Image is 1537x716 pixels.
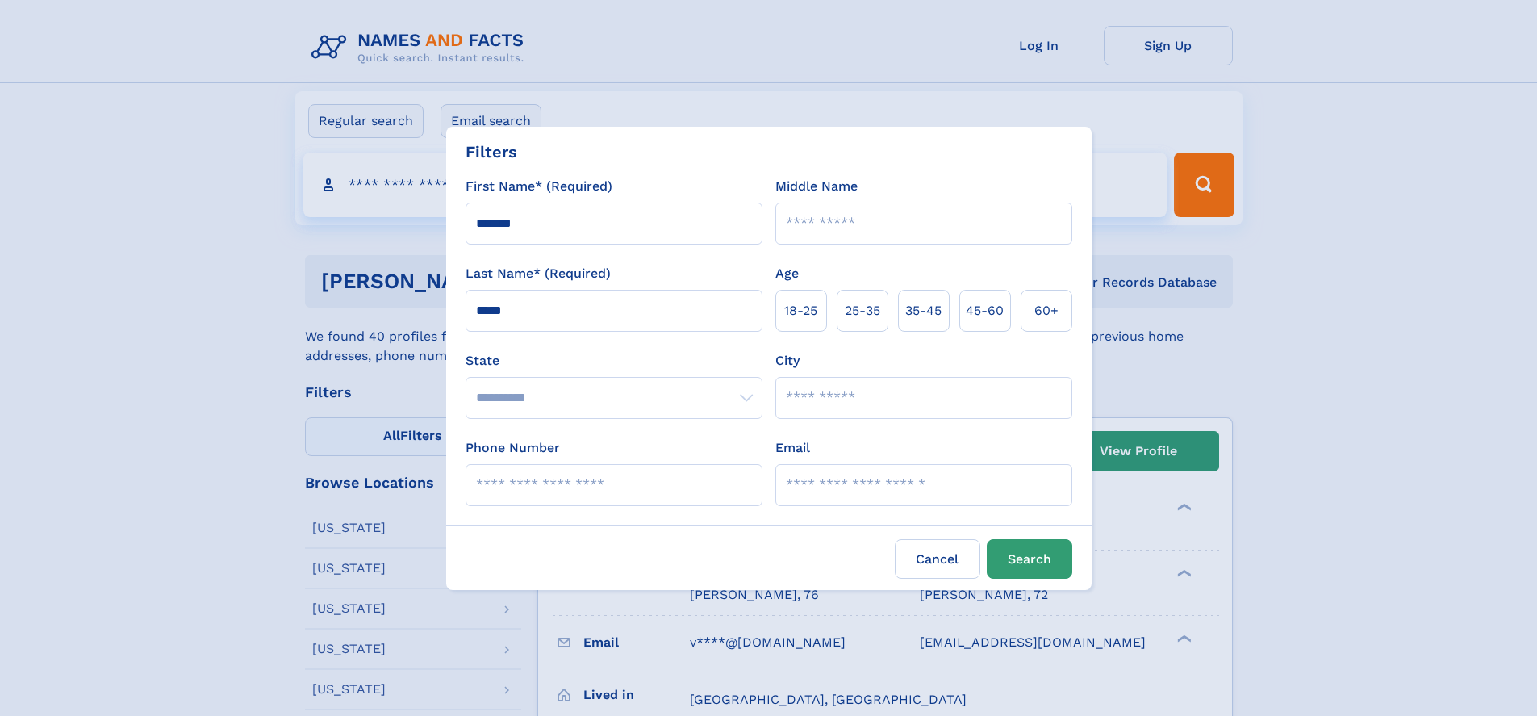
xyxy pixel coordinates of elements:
label: Middle Name [775,177,858,196]
label: Phone Number [466,438,560,458]
label: Age [775,264,799,283]
span: 18‑25 [784,301,817,320]
label: City [775,351,800,371]
span: 35‑45 [905,301,942,320]
label: Cancel [895,539,980,579]
div: Filters [466,140,517,164]
button: Search [987,539,1072,579]
span: 60+ [1034,301,1059,320]
label: State [466,351,762,371]
span: 25‑35 [845,301,880,320]
label: Email [775,438,810,458]
label: First Name* (Required) [466,177,612,196]
span: 45‑60 [966,301,1004,320]
label: Last Name* (Required) [466,264,611,283]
